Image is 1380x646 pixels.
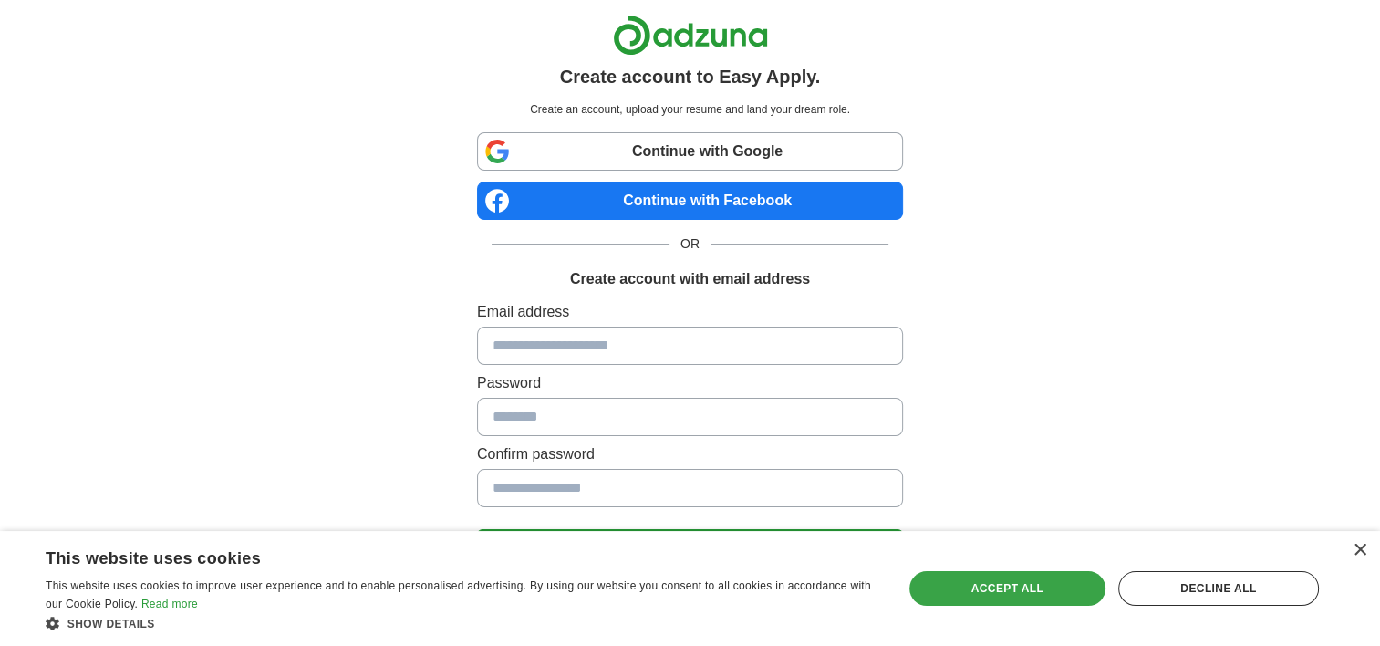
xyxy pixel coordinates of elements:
label: Confirm password [477,443,903,465]
a: Continue with Google [477,132,903,171]
label: Email address [477,301,903,323]
span: OR [669,234,711,254]
div: Show details [46,614,877,632]
img: Adzuna logo [613,15,768,56]
p: Create an account, upload your resume and land your dream role. [481,101,899,118]
a: Read more, opens a new window [141,598,198,610]
button: Create Account [477,529,903,568]
span: Show details [67,618,155,630]
div: Close [1353,544,1366,557]
a: Continue with Facebook [477,182,903,220]
span: This website uses cookies to improve user experience and to enable personalised advertising. By u... [46,579,871,610]
h1: Create account with email address [570,268,810,290]
label: Password [477,372,903,394]
div: Accept all [909,571,1105,606]
div: This website uses cookies [46,542,832,569]
h1: Create account to Easy Apply. [560,63,821,90]
div: Decline all [1118,571,1319,606]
